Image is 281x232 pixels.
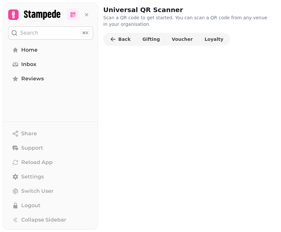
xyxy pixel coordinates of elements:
[8,199,93,212] button: Logout
[167,34,198,44] button: Voucher
[80,29,90,37] div: ⌘K
[21,46,38,54] span: Home
[137,34,165,44] button: Gifting
[21,130,37,138] span: Share
[21,60,36,68] span: Inbox
[118,37,131,41] span: Back
[8,26,93,40] button: Search⌘K
[21,173,44,181] span: Settings
[142,37,160,41] span: Gifting
[103,5,229,14] h2: Universal QR Scanner
[8,185,93,198] button: Switch User
[21,144,43,152] span: Support
[103,14,271,27] p: Scan a QR code to get started. You can scan a QR code from any venue in your organisation.
[21,202,41,209] span: Logout
[205,37,223,41] span: Loyalty
[8,213,93,226] button: Collapse Sidebar
[8,141,93,155] button: Support
[21,187,54,195] span: Switch User
[172,37,193,41] span: Voucher
[8,43,93,57] a: Home
[8,58,93,71] a: Inbox
[8,170,93,183] a: Settings
[8,127,93,140] button: Share
[199,34,229,44] button: Loyalty
[20,29,38,37] p: Search
[8,156,93,169] button: Reload App
[105,34,136,44] button: Back
[8,72,93,85] a: Reviews
[21,216,66,224] span: Collapse Sidebar
[21,158,53,166] span: Reload App
[21,75,44,83] span: Reviews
